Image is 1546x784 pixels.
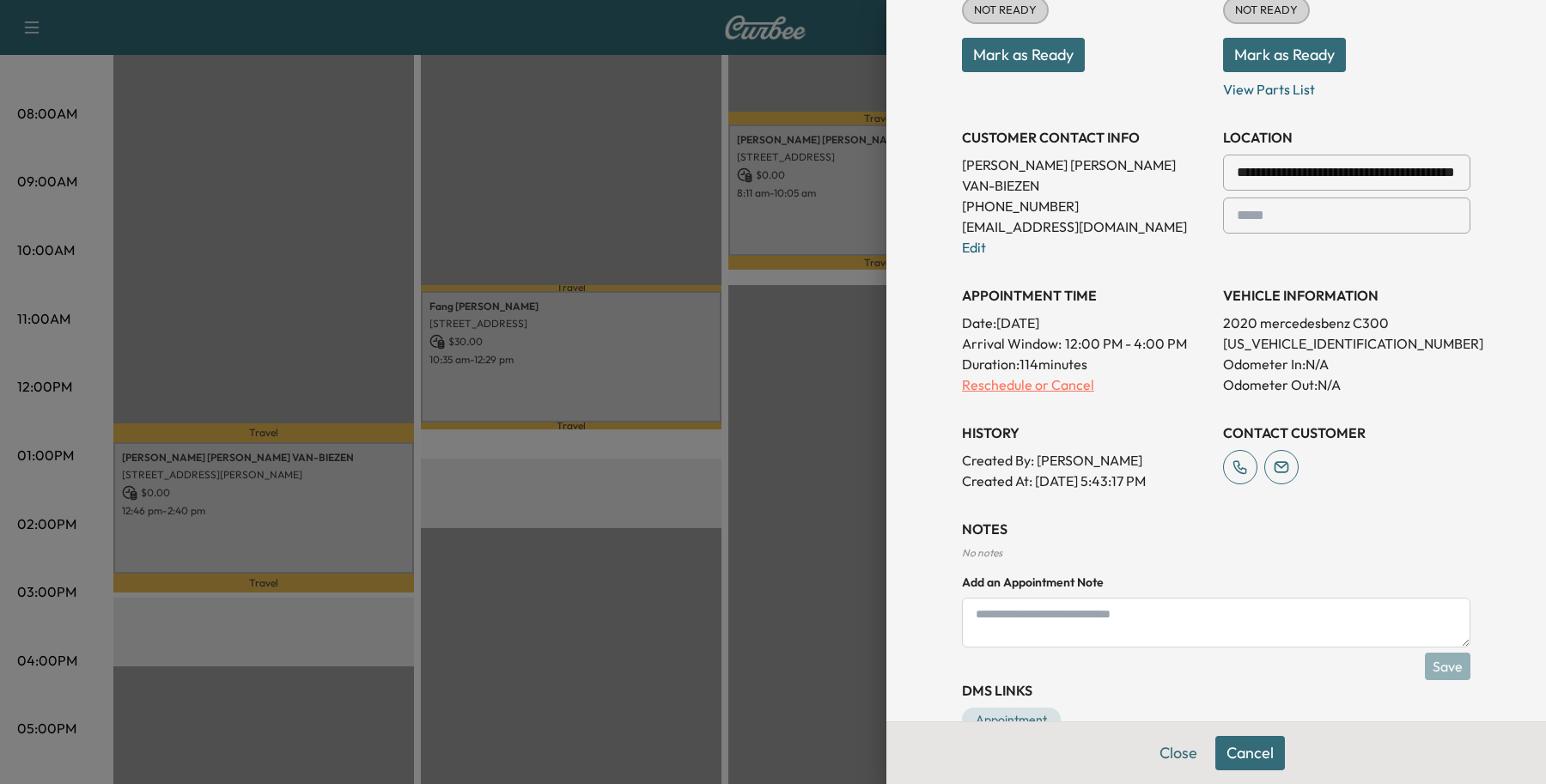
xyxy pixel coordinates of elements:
[1223,422,1470,443] h3: CONTACT CUSTOMER
[1223,38,1346,72] button: Mark as Ready
[962,216,1209,237] p: [EMAIL_ADDRESS][DOMAIN_NAME]
[1148,736,1208,770] button: Close
[1223,313,1470,333] p: 2020 mercedesbenz C300
[1225,2,1308,19] span: NOT READY
[1223,127,1470,148] h3: LOCATION
[962,519,1470,539] h3: NOTES
[962,450,1209,471] p: Created By : [PERSON_NAME]
[962,374,1209,395] p: Reschedule or Cancel
[962,38,1085,72] button: Mark as Ready
[962,680,1470,701] h3: DMS Links
[962,285,1209,306] h3: APPOINTMENT TIME
[1215,736,1285,770] button: Cancel
[962,313,1209,333] p: Date: [DATE]
[964,2,1047,19] span: NOT READY
[962,196,1209,216] p: [PHONE_NUMBER]
[962,155,1209,196] p: [PERSON_NAME] [PERSON_NAME] VAN-BIEZEN
[962,471,1209,491] p: Created At : [DATE] 5:43:17 PM
[1065,333,1187,354] span: 12:00 PM - 4:00 PM
[962,239,986,256] a: Edit
[1223,333,1470,354] p: [US_VEHICLE_IDENTIFICATION_NUMBER]
[962,574,1470,591] h4: Add an Appointment Note
[1223,374,1470,395] p: Odometer Out: N/A
[1223,285,1470,306] h3: VEHICLE INFORMATION
[962,354,1209,374] p: Duration: 114 minutes
[962,333,1209,354] p: Arrival Window:
[962,546,1470,560] div: No notes
[962,708,1061,732] a: Appointment
[962,422,1209,443] h3: History
[1223,72,1470,100] p: View Parts List
[962,127,1209,148] h3: CUSTOMER CONTACT INFO
[1223,354,1470,374] p: Odometer In: N/A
